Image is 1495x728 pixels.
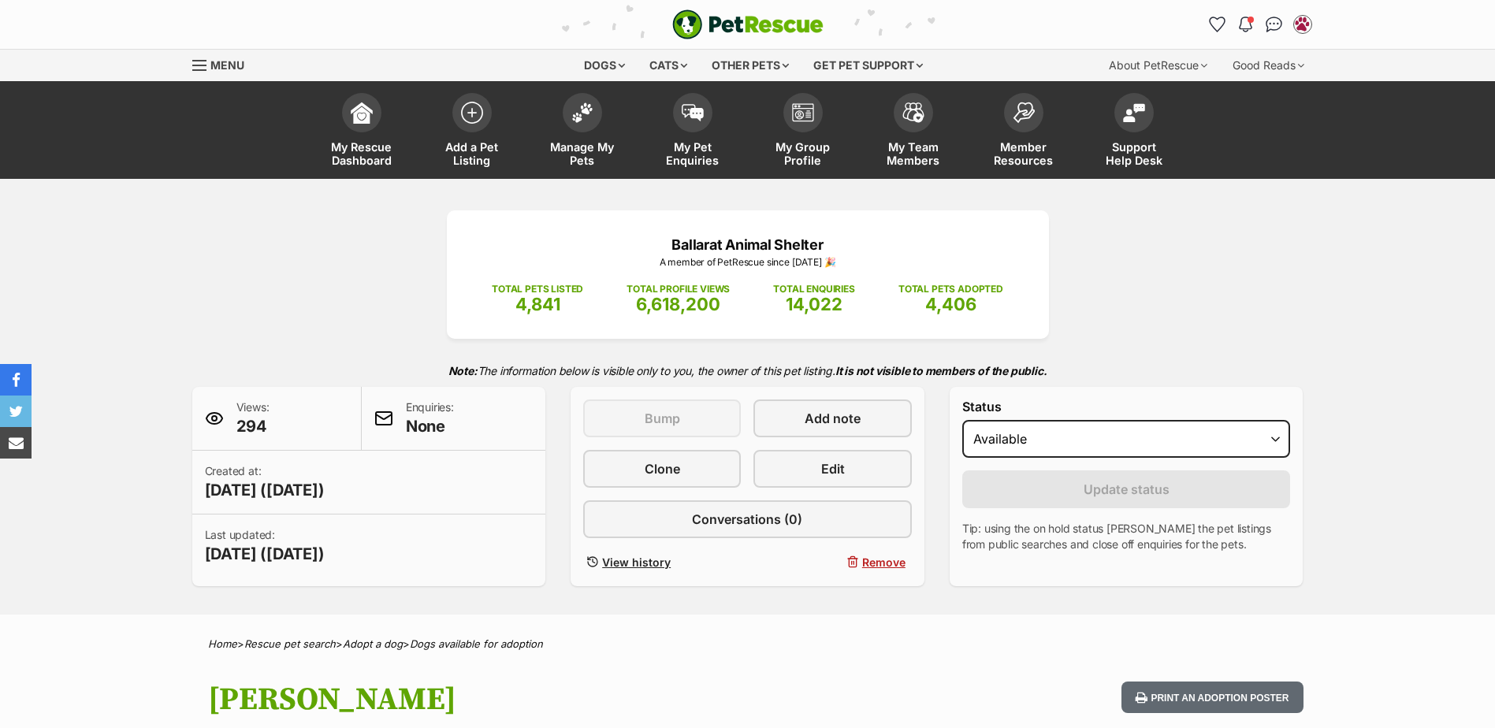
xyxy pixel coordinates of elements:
[1233,12,1259,37] button: Notifications
[835,364,1047,377] strong: It is not visible to members of the public.
[192,355,1303,387] p: The information below is visible only to you, the owner of this pet listing.
[470,255,1025,269] p: A member of PetRescue since [DATE] 🎉
[406,415,454,437] span: None
[1266,17,1282,32] img: chat-41dd97257d64d25036548639549fe6c8038ab92f7586957e7f3b1b290dea8141.svg
[1295,17,1311,32] img: Ballarat Animal Shelter profile pic
[448,364,478,377] strong: Note:
[902,102,924,123] img: team-members-icon-5396bd8760b3fe7c0b43da4ab00e1e3bb1a5d9ba89233759b79545d2d3fc5d0d.svg
[858,85,969,179] a: My Team Members
[169,638,1327,650] div: > > >
[969,85,1079,179] a: Member Resources
[205,479,325,501] span: [DATE] ([DATE])
[205,463,325,501] p: Created at:
[210,58,244,72] span: Menu
[583,551,741,574] a: View history
[1239,17,1251,32] img: notifications-46538b983faf8c2785f20acdc204bb7945ddae34d4c08c2a6579f10ce5e182be.svg
[753,399,911,437] a: Add note
[768,140,839,167] span: My Group Profile
[1222,50,1315,81] div: Good Reads
[878,140,949,167] span: My Team Members
[470,234,1025,255] p: Ballarat Animal Shelter
[1098,50,1218,81] div: About PetRescue
[627,282,730,296] p: TOTAL PROFILE VIEWS
[236,399,270,437] p: Views:
[437,140,508,167] span: Add a Pet Listing
[461,102,483,124] img: add-pet-listing-icon-0afa8454b4691262ce3f59096e99ab1cd57d4a30225e0717b998d2c9b9846f56.svg
[672,9,824,39] img: logo-e224e6f780fb5917bec1dbf3a21bbac754714ae5b6737aabdf751b685950b380.svg
[638,85,748,179] a: My Pet Enquiries
[208,637,237,650] a: Home
[962,521,1291,552] p: Tip: using the on hold status [PERSON_NAME] the pet listings from public searches and close off e...
[527,85,638,179] a: Manage My Pets
[410,637,543,650] a: Dogs available for adoption
[1099,140,1170,167] span: Support Help Desk
[492,282,583,296] p: TOTAL PETS LISTED
[792,103,814,122] img: group-profile-icon-3fa3cf56718a62981997c0bc7e787c4b2cf8bcc04b72c1350f741eb67cf2f40e.svg
[805,409,861,428] span: Add note
[701,50,800,81] div: Other pets
[862,554,906,570] span: Remove
[773,282,854,296] p: TOTAL ENQUIRIES
[753,450,911,488] a: Edit
[571,102,593,123] img: manage-my-pets-icon-02211641906a0b7f246fdf0571729dbe1e7629f14944591b6c1af311fb30b64b.svg
[547,140,618,167] span: Manage My Pets
[925,294,976,314] span: 4,406
[1084,480,1170,499] span: Update status
[898,282,1003,296] p: TOTAL PETS ADOPTED
[307,85,417,179] a: My Rescue Dashboard
[1205,12,1315,37] ul: Account quick links
[645,409,680,428] span: Bump
[583,450,741,488] a: Clone
[417,85,527,179] a: Add a Pet Listing
[326,140,397,167] span: My Rescue Dashboard
[208,682,875,718] h1: [PERSON_NAME]
[672,9,824,39] a: PetRescue
[821,459,845,478] span: Edit
[244,637,336,650] a: Rescue pet search
[1013,102,1035,123] img: member-resources-icon-8e73f808a243e03378d46382f2149f9095a855e16c252ad45f914b54edf8863c.svg
[786,294,842,314] span: 14,022
[638,50,698,81] div: Cats
[1290,12,1315,37] button: My account
[573,50,636,81] div: Dogs
[657,140,728,167] span: My Pet Enquiries
[515,294,560,314] span: 4,841
[748,85,858,179] a: My Group Profile
[205,527,325,565] p: Last updated:
[1205,12,1230,37] a: Favourites
[682,104,704,121] img: pet-enquiries-icon-7e3ad2cf08bfb03b45e93fb7055b45f3efa6380592205ae92323e6603595dc1f.svg
[1123,103,1145,122] img: help-desk-icon-fdf02630f3aa405de69fd3d07c3f3aa587a6932b1a1747fa1d2bba05be0121f9.svg
[351,102,373,124] img: dashboard-icon-eb2f2d2d3e046f16d808141f083e7271f6b2e854fb5c12c21221c1fb7104beca.svg
[988,140,1059,167] span: Member Resources
[583,500,912,538] a: Conversations (0)
[802,50,934,81] div: Get pet support
[1262,12,1287,37] a: Conversations
[962,399,1291,414] label: Status
[192,50,255,78] a: Menu
[636,294,720,314] span: 6,618,200
[1121,682,1303,714] button: Print an adoption poster
[692,510,802,529] span: Conversations (0)
[583,399,741,437] button: Bump
[645,459,680,478] span: Clone
[236,415,270,437] span: 294
[602,554,671,570] span: View history
[1079,85,1189,179] a: Support Help Desk
[962,470,1291,508] button: Update status
[753,551,911,574] button: Remove
[406,399,454,437] p: Enquiries:
[205,543,325,565] span: [DATE] ([DATE])
[343,637,403,650] a: Adopt a dog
